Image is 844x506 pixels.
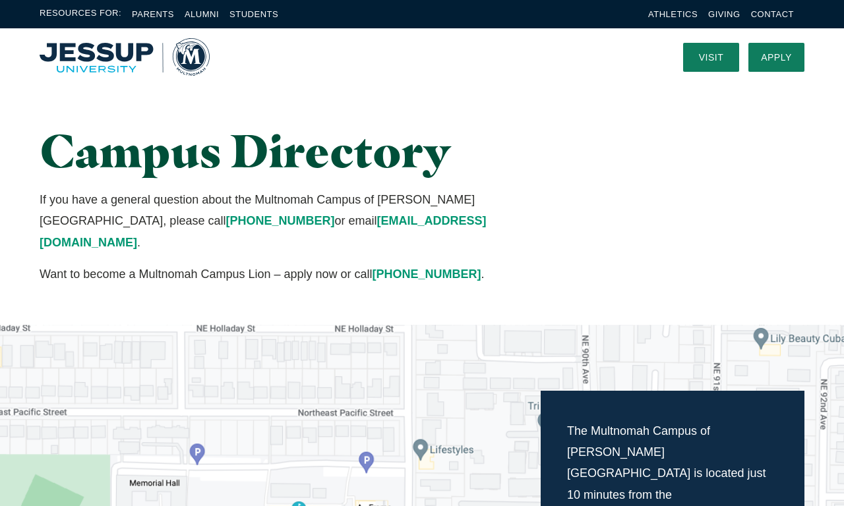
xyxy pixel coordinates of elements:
a: Alumni [185,9,219,19]
a: Home [40,38,210,76]
p: If you have a general question about the Multnomah Campus of [PERSON_NAME][GEOGRAPHIC_DATA], plea... [40,189,541,253]
span: Resources For: [40,7,121,22]
a: Visit [683,43,739,72]
a: Parents [132,9,174,19]
a: Athletics [648,9,698,19]
a: Students [229,9,278,19]
h1: Campus Directory [40,125,541,176]
a: Apply [748,43,804,72]
a: Contact [751,9,794,19]
img: Multnomah University Logo [40,38,210,76]
p: Want to become a Multnomah Campus Lion – apply now or call . [40,264,541,285]
a: [PHONE_NUMBER] [373,267,481,281]
a: [PHONE_NUMBER] [226,214,334,227]
a: [EMAIL_ADDRESS][DOMAIN_NAME] [40,214,486,248]
a: Giving [708,9,740,19]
